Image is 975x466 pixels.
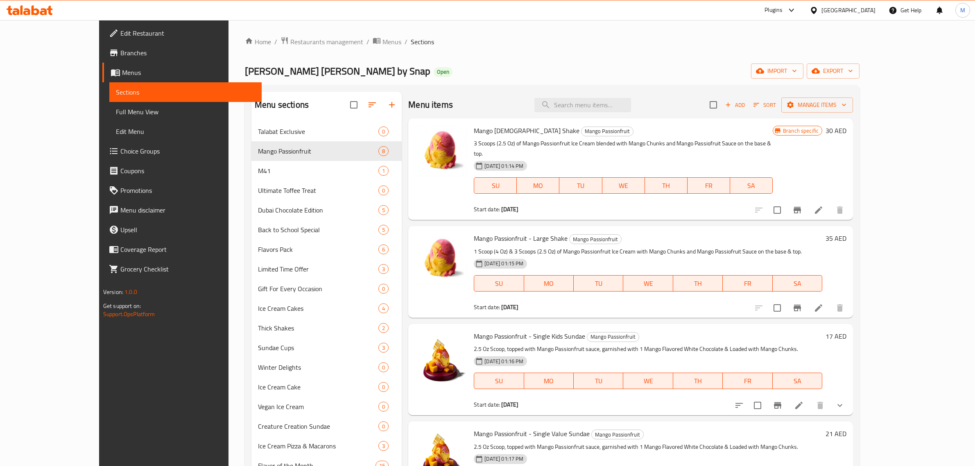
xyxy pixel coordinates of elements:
[378,166,389,176] div: items
[627,278,670,290] span: WE
[830,200,850,220] button: delete
[251,181,402,200] div: Ultimate Toffee Treat0
[481,455,527,463] span: [DATE] 01:17 PM
[102,200,262,220] a: Menu disclaimer
[826,125,846,136] h6: 30 AED
[124,287,137,297] span: 1.0.0
[251,141,402,161] div: Mango Passionfruit8
[251,279,402,299] div: Gift For Every Occasion0
[477,180,514,192] span: SU
[574,373,623,389] button: TU
[258,244,378,254] span: Flavors Pack
[379,285,388,293] span: 0
[251,161,402,181] div: M411
[120,146,256,156] span: Choice Groups
[773,373,822,389] button: SA
[120,244,256,254] span: Coverage Report
[474,344,822,354] p: 2.5 Oz Scoop, topped with Mango Passionfruit sauce, garnished with 1 Mango Flavored White Chocola...
[835,400,845,410] svg: Show Choices
[379,147,388,155] span: 8
[251,357,402,377] div: Winter Delights0
[474,177,517,194] button: SU
[378,362,389,372] div: items
[109,82,262,102] a: Sections
[722,99,748,111] span: Add item
[251,240,402,259] div: Flavors Pack6
[751,63,803,79] button: import
[378,284,389,294] div: items
[379,324,388,332] span: 2
[592,430,643,439] span: Mango Passionfruit
[623,275,673,292] button: WE
[723,275,772,292] button: FR
[120,28,256,38] span: Edit Restaurant
[591,430,644,439] div: Mango Passionfruit
[730,177,773,194] button: SA
[378,244,389,254] div: items
[258,185,378,195] span: Ultimate Toffee Treat
[705,96,722,113] span: Select section
[524,373,574,389] button: MO
[517,177,559,194] button: MO
[274,37,277,47] li: /
[102,141,262,161] a: Choice Groups
[501,399,518,410] b: [DATE]
[813,66,853,76] span: export
[103,287,123,297] span: Version:
[379,423,388,430] span: 0
[830,298,850,318] button: delete
[434,67,452,77] div: Open
[379,187,388,195] span: 0
[258,402,378,412] span: Vegan Ice Cream
[258,284,378,294] span: Gift For Every Occasion
[251,259,402,279] div: Limited Time Offer3
[258,323,378,333] div: Thick Shakes
[366,37,369,47] li: /
[258,205,378,215] span: Dubai Chocolate Edition
[581,127,633,136] div: Mango Passionfruit
[378,402,389,412] div: items
[826,428,846,439] h6: 21 AED
[477,375,520,387] span: SU
[753,100,776,110] span: Sort
[769,201,786,219] span: Select to update
[258,362,378,372] span: Winter Delights
[574,275,623,292] button: TU
[109,122,262,141] a: Edit Menu
[251,416,402,436] div: Creature Creation Sundae0
[787,298,807,318] button: Branch-specific-item
[602,177,645,194] button: WE
[258,166,378,176] div: M41
[258,343,378,353] div: Sundae Cups
[120,48,256,58] span: Branches
[474,302,500,312] span: Start date:
[408,99,453,111] h2: Menu items
[379,344,388,352] span: 3
[120,166,256,176] span: Coupons
[814,205,823,215] a: Edit menu item
[645,177,688,194] button: TH
[378,303,389,313] div: items
[378,441,389,451] div: items
[251,220,402,240] div: Back to School Special5
[726,278,769,290] span: FR
[691,180,727,192] span: FR
[378,343,389,353] div: items
[758,66,797,76] span: import
[527,375,570,387] span: MO
[251,397,402,416] div: Vegan Ice Cream0
[379,305,388,312] span: 4
[245,62,430,80] span: [PERSON_NAME] [PERSON_NAME] by Snap
[378,382,389,392] div: items
[258,146,378,156] span: Mango Passionfruit
[102,240,262,259] a: Coverage Report
[251,122,402,141] div: Talabat Exclusive0
[258,127,378,136] span: Talabat Exclusive
[474,442,822,452] p: 2.5 Oz Scoop, topped with Mango Passionfruit sauce, garnished with 1 Mango Flavored White Chocola...
[379,128,388,136] span: 0
[120,205,256,215] span: Menu disclaimer
[255,99,309,111] h2: Menu sections
[102,63,262,82] a: Menus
